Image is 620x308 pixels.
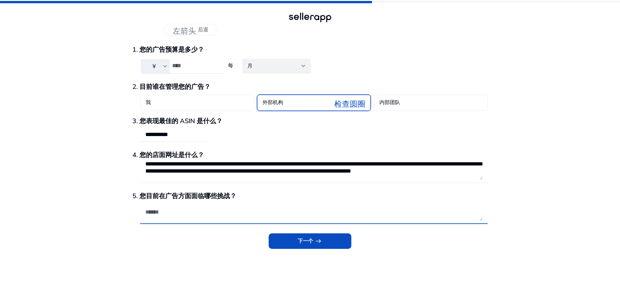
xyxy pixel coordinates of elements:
font: 内部团队 [379,99,400,106]
font: 检查圆圈 [334,98,365,107]
font: ¥ [152,62,156,70]
font: arrow_right_alt [315,237,322,246]
font: 3. 您表现最佳的 ASIN 是什么？ [132,117,222,125]
font: 5. 您目前在广告方面面临哪些挑战？ [132,192,236,200]
font: 月 [247,62,253,69]
button: 左箭头后退 [165,24,216,36]
font: 每 [228,62,233,69]
font: 1. 您的广告预算是多少？ [132,45,204,54]
font: 我 [146,99,151,106]
font: 4. 您的店面网址是什么？ [132,151,204,159]
font: 外部机构 [263,99,283,106]
font: 2. 目前谁在管理您的广告？ [132,82,211,91]
font: 下一个 [298,238,313,245]
button: 下一个arrow_right_alt [269,233,351,249]
font: 后退 [198,26,208,33]
font: 左箭头 [173,25,196,34]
